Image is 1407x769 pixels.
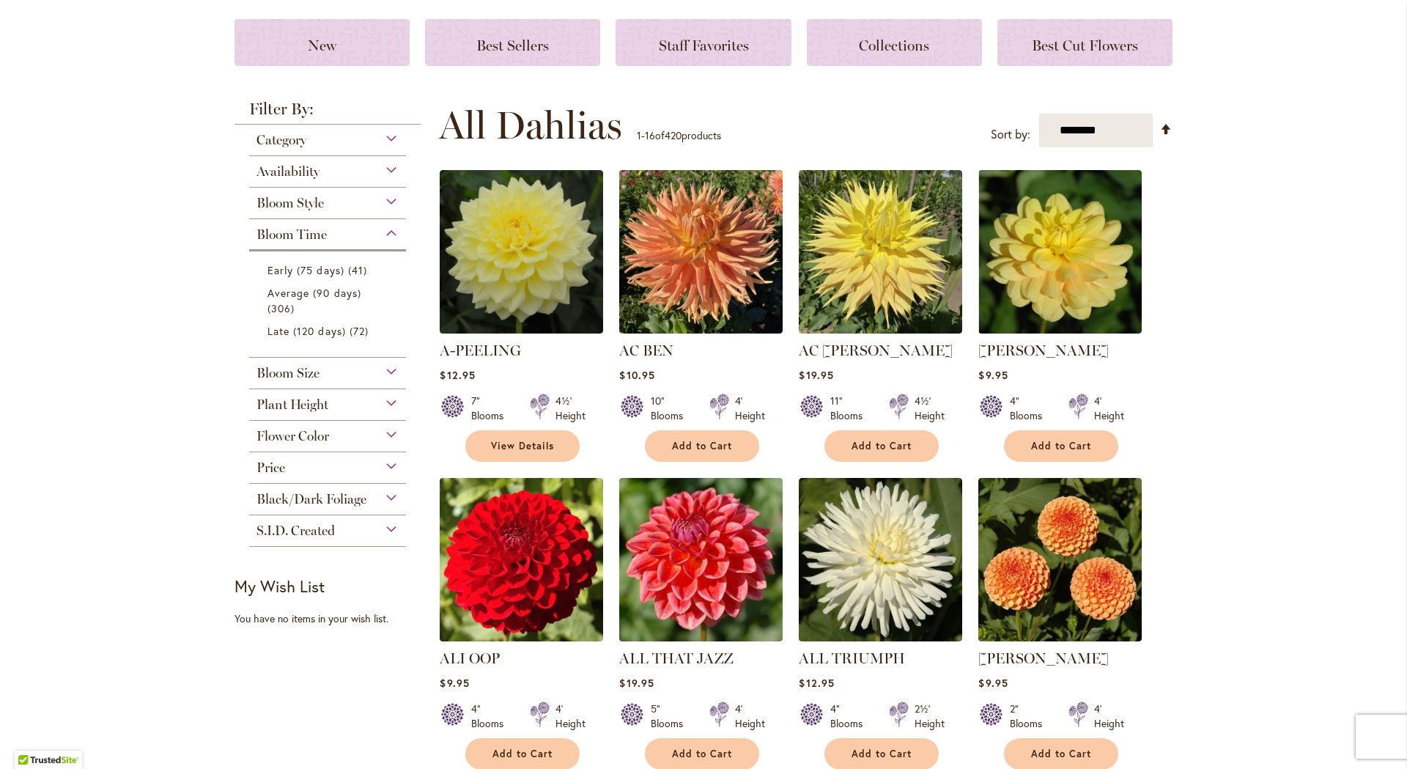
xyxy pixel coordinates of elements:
[440,630,603,644] a: ALI OOP
[555,702,586,731] div: 4' Height
[619,630,783,644] a: ALL THAT JAZZ
[234,19,410,66] a: New
[915,394,945,423] div: 4½' Height
[616,19,791,66] a: Staff Favorites
[267,324,346,338] span: Late (120 days)
[440,368,475,382] span: $12.95
[256,365,320,381] span: Bloom Size
[637,128,641,142] span: 1
[256,523,335,539] span: S.I.D. Created
[350,323,372,339] span: 72
[619,368,654,382] span: $10.95
[348,262,371,278] span: 41
[256,195,324,211] span: Bloom Style
[830,702,871,731] div: 4" Blooms
[619,323,783,336] a: AC BEN
[859,37,929,54] span: Collections
[799,170,962,334] img: AC Jeri
[619,478,783,641] img: ALL THAT JAZZ
[1031,440,1091,452] span: Add to Cart
[852,440,912,452] span: Add to Cart
[440,342,521,359] a: A-PEELING
[735,394,765,423] div: 4' Height
[267,286,361,300] span: Average (90 days)
[256,491,366,507] span: Black/Dark Foliage
[491,440,554,452] span: View Details
[997,19,1172,66] a: Best Cut Flowers
[978,323,1142,336] a: AHOY MATEY
[267,263,344,277] span: Early (75 days)
[267,262,391,278] a: Early (75 days) 41
[824,430,939,462] button: Add to Cart
[267,285,391,316] a: Average (90 days) 306
[471,394,512,423] div: 7" Blooms
[852,748,912,760] span: Add to Cart
[978,478,1142,641] img: AMBER QUEEN
[672,748,732,760] span: Add to Cart
[978,650,1109,667] a: [PERSON_NAME]
[651,702,692,731] div: 5" Blooms
[799,478,962,641] img: ALL TRIUMPH
[637,124,721,147] p: - of products
[799,368,833,382] span: $19.95
[465,430,580,462] a: View Details
[256,460,285,476] span: Price
[476,37,549,54] span: Best Sellers
[672,440,732,452] span: Add to Cart
[799,630,962,644] a: ALL TRIUMPH
[799,342,953,359] a: AC [PERSON_NAME]
[267,301,298,316] span: 306
[440,478,603,641] img: ALI OOP
[978,170,1142,334] img: AHOY MATEY
[830,394,871,423] div: 11" Blooms
[256,428,329,444] span: Flower Color
[807,19,982,66] a: Collections
[991,121,1030,148] label: Sort by:
[619,342,673,359] a: AC BEN
[659,37,749,54] span: Staff Favorites
[256,132,306,148] span: Category
[799,676,834,690] span: $12.95
[1031,748,1091,760] span: Add to Cart
[1094,702,1124,731] div: 4' Height
[1094,394,1124,423] div: 4' Height
[234,101,421,125] strong: Filter By:
[799,323,962,336] a: AC Jeri
[11,717,52,758] iframe: Launch Accessibility Center
[1010,702,1051,731] div: 2" Blooms
[256,163,320,180] span: Availability
[256,227,327,243] span: Bloom Time
[1010,394,1051,423] div: 4" Blooms
[915,702,945,731] div: 2½' Height
[665,128,682,142] span: 420
[1032,37,1138,54] span: Best Cut Flowers
[555,394,586,423] div: 4½' Height
[425,19,600,66] a: Best Sellers
[440,323,603,336] a: A-Peeling
[234,575,325,597] strong: My Wish List
[439,103,622,147] span: All Dahlias
[256,397,328,413] span: Plant Height
[619,650,734,667] a: ALL THAT JAZZ
[735,702,765,731] div: 4' Height
[440,650,500,667] a: ALI OOP
[308,37,336,54] span: New
[440,170,603,334] img: A-Peeling
[645,430,759,462] button: Add to Cart
[267,323,391,339] a: Late (120 days) 72
[619,676,654,690] span: $19.95
[471,702,512,731] div: 4" Blooms
[799,650,905,667] a: ALL TRIUMPH
[978,676,1008,690] span: $9.95
[645,128,655,142] span: 16
[978,342,1109,359] a: [PERSON_NAME]
[651,394,692,423] div: 10" Blooms
[978,630,1142,644] a: AMBER QUEEN
[440,676,469,690] span: $9.95
[1004,430,1118,462] button: Add to Cart
[234,611,430,626] div: You have no items in your wish list.
[619,170,783,334] img: AC BEN
[492,748,553,760] span: Add to Cart
[978,368,1008,382] span: $9.95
